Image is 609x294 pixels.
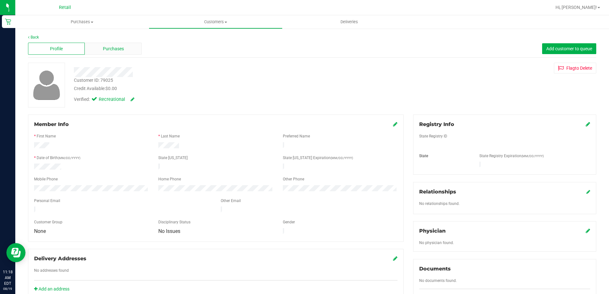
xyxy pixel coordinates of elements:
[103,45,124,52] span: Purchases
[332,19,367,25] span: Deliveries
[34,268,69,273] label: No addresses found
[74,77,113,84] div: Customer ID: 79025
[221,198,241,204] label: Other Email
[283,219,295,225] label: Gender
[34,176,58,182] label: Mobile Phone
[158,176,181,182] label: Home Phone
[283,155,353,161] label: State [US_STATE] Expiration
[414,153,475,159] div: State
[149,15,282,29] a: Customers
[59,5,71,10] span: Retail
[419,241,454,245] span: No physician found.
[419,189,456,195] span: Relationships
[542,43,596,54] button: Add customer to queue
[283,176,304,182] label: Other Phone
[283,133,310,139] label: Preferred Name
[37,155,80,161] label: Date of Birth
[283,15,416,29] a: Deliveries
[58,156,80,160] span: (MM/DD/YYYY)
[161,133,180,139] label: Last Name
[34,198,60,204] label: Personal Email
[555,5,597,10] span: Hi, [PERSON_NAME]!
[331,156,353,160] span: (MM/DD/YYYY)
[158,155,188,161] label: State [US_STATE]
[158,228,180,234] span: No Issues
[419,121,454,127] span: Registry Info
[74,85,353,92] div: Credit Available:
[5,18,11,25] inline-svg: Retail
[3,286,12,291] p: 08/19
[3,269,12,286] p: 11:18 AM EDT
[419,266,451,272] span: Documents
[419,278,457,283] span: No documents found.
[521,154,544,158] span: (MM/DD/YYYY)
[74,96,134,103] div: Verified:
[37,133,56,139] label: First Name
[158,219,190,225] label: Disciplinary Status
[99,96,124,103] span: Recreational
[419,201,460,206] label: No relationships found.
[34,121,69,127] span: Member Info
[50,45,63,52] span: Profile
[419,228,446,234] span: Physician
[34,255,86,262] span: Delivery Addresses
[15,15,149,29] a: Purchases
[34,219,62,225] label: Customer Group
[149,19,282,25] span: Customers
[34,286,69,291] a: Add an address
[28,35,39,39] a: Back
[34,228,46,234] span: None
[6,243,25,262] iframe: Resource center
[554,63,596,73] button: Flagto Delete
[105,86,117,91] span: $0.00
[30,69,63,101] img: user-icon.png
[15,19,149,25] span: Purchases
[479,153,544,159] label: State Registry Expiration
[546,46,592,51] span: Add customer to queue
[419,133,447,139] label: State Registry ID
